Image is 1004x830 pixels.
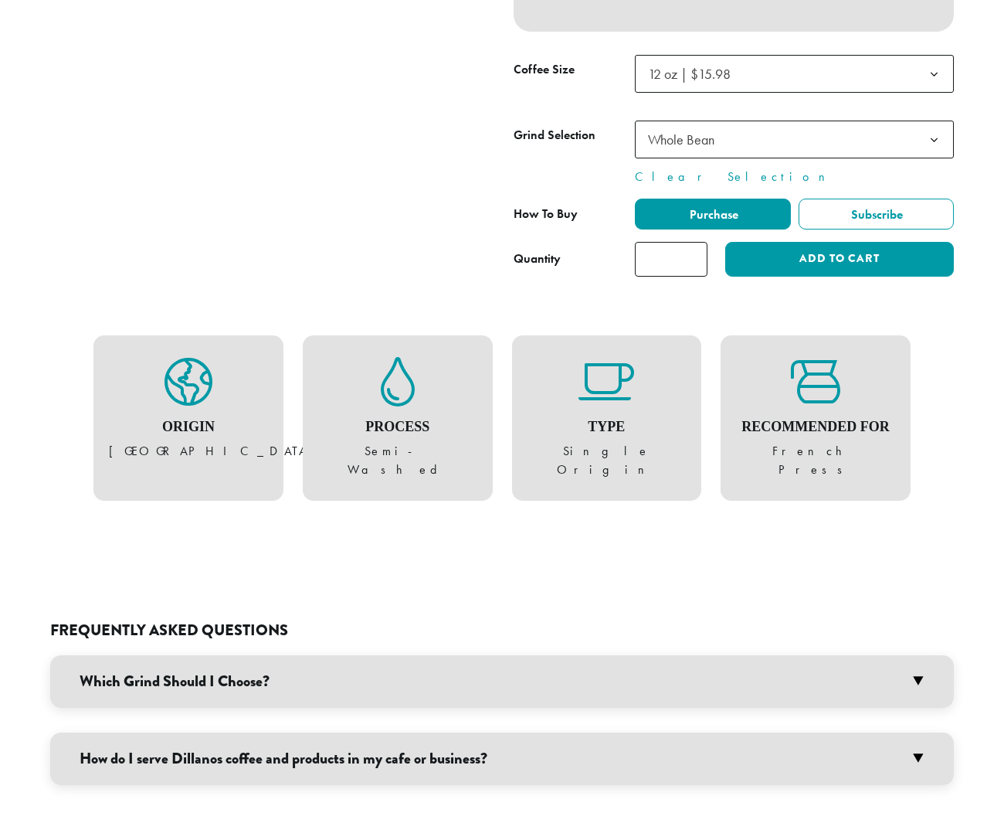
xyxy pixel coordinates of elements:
[635,55,954,93] span: 12 oz | $15.98
[635,242,707,277] input: Product quantity
[648,131,714,148] span: Whole Bean
[50,655,954,708] h3: Which Grind Should I Choose?
[642,124,730,155] span: Whole Bean
[736,357,895,479] figure: French Press
[514,124,635,147] label: Grind Selection
[50,621,954,640] h2: Frequently Asked Questions
[642,59,746,89] span: 12 oz | $15.98
[725,242,954,277] button: Add to cart
[109,419,268,436] h4: Origin
[635,168,954,186] a: Clear Selection
[687,206,738,223] span: Purchase
[50,733,954,785] h3: How do I serve Dillanos coffee and products in my cafe or business?
[736,419,895,436] h4: Recommended For
[109,357,268,461] figure: [GEOGRAPHIC_DATA]
[318,357,477,479] figure: Semi-Washed
[849,206,903,223] span: Subscribe
[648,65,731,83] span: 12 oz | $15.98
[514,59,635,81] label: Coffee Size
[514,250,561,268] div: Quantity
[318,419,477,436] h4: Process
[514,206,578,222] span: How To Buy
[527,357,687,479] figure: Single Origin
[635,121,954,158] span: Whole Bean
[527,419,687,436] h4: Type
